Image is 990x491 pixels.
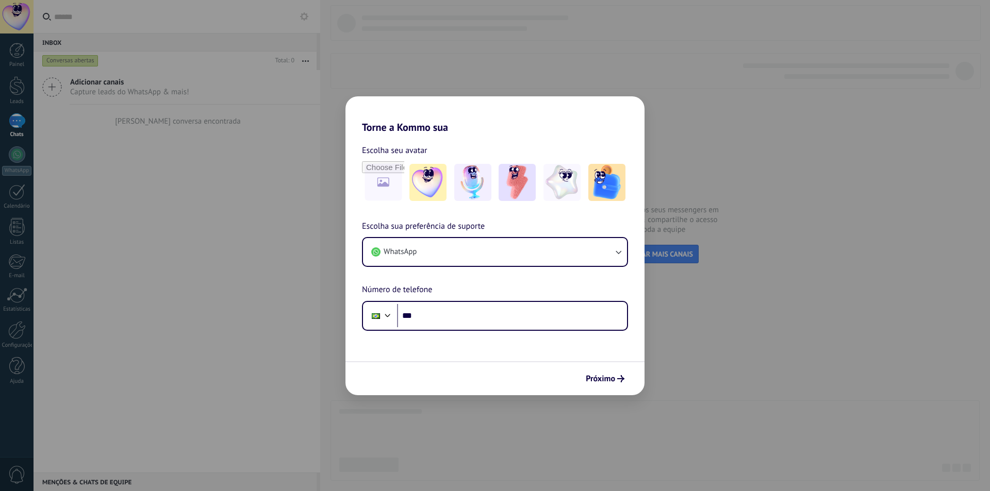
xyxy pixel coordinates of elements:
[499,164,536,201] img: -3.jpeg
[586,375,615,382] span: Próximo
[581,370,629,387] button: Próximo
[409,164,447,201] img: -1.jpeg
[362,283,432,297] span: Número de telefone
[588,164,625,201] img: -5.jpeg
[454,164,491,201] img: -2.jpeg
[362,144,427,157] span: Escolha seu avatar
[384,247,417,257] span: WhatsApp
[543,164,581,201] img: -4.jpeg
[362,220,485,233] span: Escolha sua preferência de suporte
[363,238,627,266] button: WhatsApp
[366,305,386,327] div: Brazil: + 55
[345,96,645,133] h2: Torne a Kommo sua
